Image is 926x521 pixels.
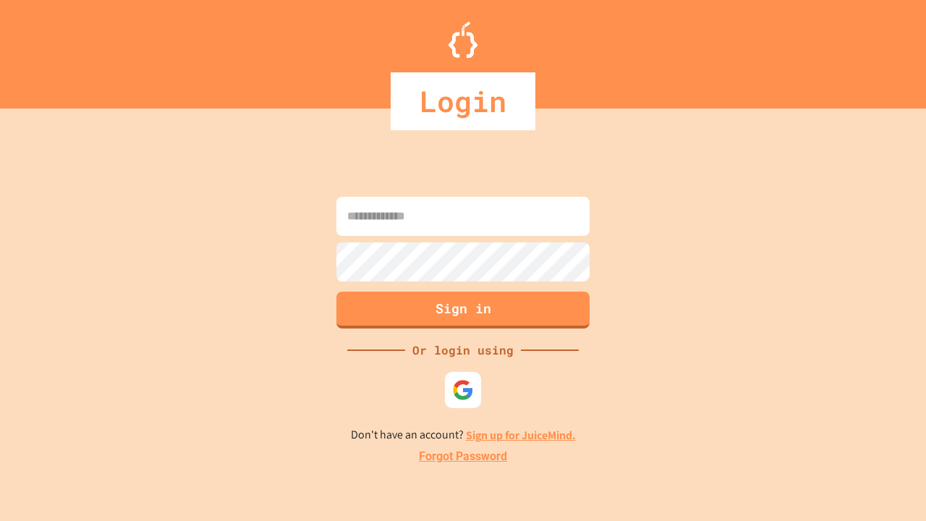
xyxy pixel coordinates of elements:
[466,428,576,443] a: Sign up for JuiceMind.
[405,342,521,359] div: Or login using
[391,72,535,130] div: Login
[351,426,576,444] p: Don't have an account?
[449,22,477,58] img: Logo.svg
[336,292,590,329] button: Sign in
[452,379,474,401] img: google-icon.svg
[419,448,507,465] a: Forgot Password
